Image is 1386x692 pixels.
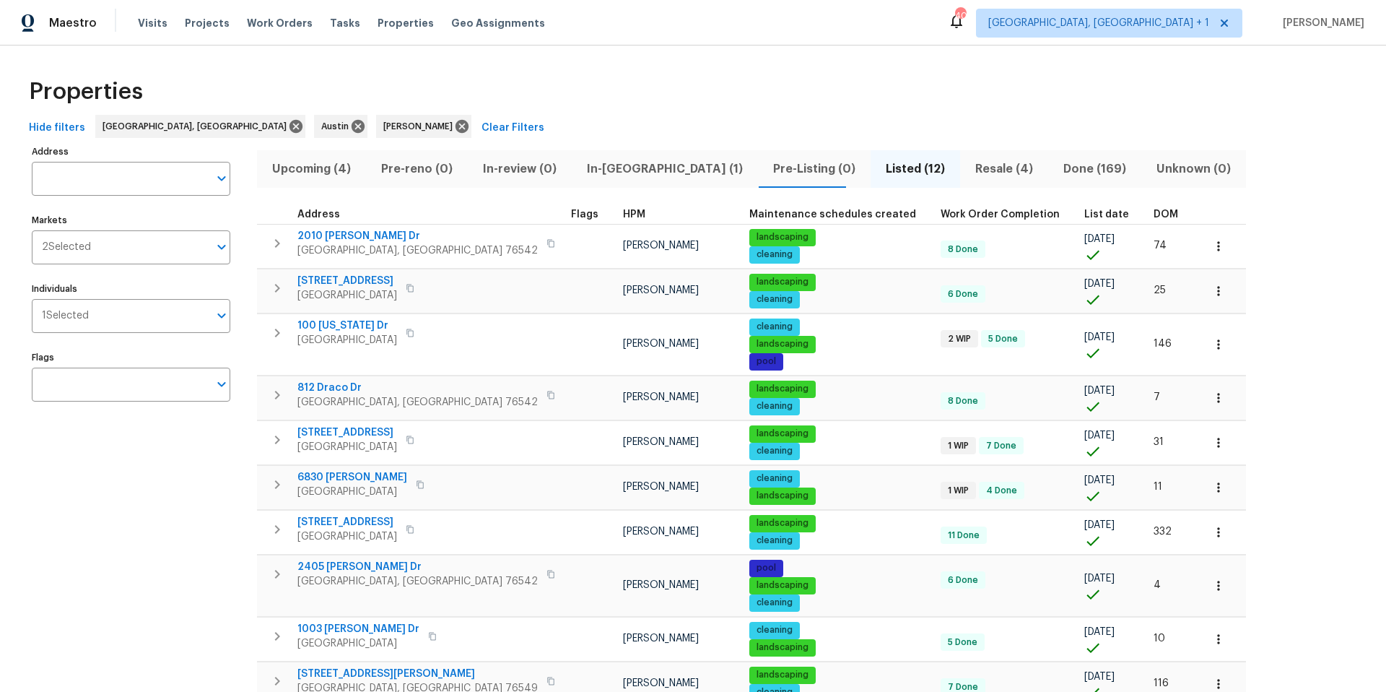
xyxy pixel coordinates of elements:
span: cleaning [751,535,798,547]
span: 8 Done [942,243,984,256]
span: 5 Done [982,333,1024,345]
label: Individuals [32,285,230,293]
span: landscaping [751,276,814,288]
span: [STREET_ADDRESS] [297,515,397,529]
span: cleaning [751,400,798,412]
span: HPM [623,209,645,220]
span: [STREET_ADDRESS][PERSON_NAME] [297,667,538,681]
span: [GEOGRAPHIC_DATA] [297,636,419,651]
span: Clear Filters [481,119,544,137]
span: landscaping [751,338,814,350]
span: [PERSON_NAME] [623,527,699,537]
span: [STREET_ADDRESS] [297,274,397,288]
span: Visits [138,16,167,30]
span: cleaning [751,472,798,485]
span: 7 [1154,392,1160,402]
span: 6 Done [942,574,984,587]
span: List date [1084,209,1129,220]
span: Pre-Listing (0) [767,159,862,179]
span: Done (169) [1057,159,1133,179]
span: 1 WIP [942,440,975,452]
span: 74 [1154,241,1167,251]
span: pool [751,562,782,574]
span: 4 [1154,580,1161,590]
span: [PERSON_NAME] [623,241,699,251]
span: 10 [1154,633,1165,644]
span: landscaping [751,579,814,592]
button: Open [212,306,232,326]
span: landscaping [751,669,814,681]
span: 6 Done [942,288,984,300]
span: [GEOGRAPHIC_DATA], [GEOGRAPHIC_DATA] 76542 [297,574,538,589]
span: Upcoming (4) [266,159,357,179]
div: Austin [314,115,367,138]
span: [GEOGRAPHIC_DATA] [297,440,397,454]
span: Pre-reno (0) [375,159,459,179]
span: [PERSON_NAME] [1277,16,1364,30]
span: [DATE] [1084,627,1115,637]
span: 1003 [PERSON_NAME] Dr [297,622,419,636]
span: Properties [29,85,143,99]
span: 100 [US_STATE] Dr [297,319,397,333]
span: 6830 [PERSON_NAME] [297,470,407,485]
span: 332 [1154,527,1172,537]
span: [DATE] [1084,520,1115,530]
span: [PERSON_NAME] [623,580,699,590]
span: [DATE] [1084,431,1115,441]
span: Work Orders [247,16,313,30]
span: [PERSON_NAME] [623,392,699,402]
span: landscaping [751,231,814,243]
span: 1 Selected [42,310,89,322]
span: cleaning [751,445,798,457]
span: 8 Done [942,395,984,407]
span: Properties [378,16,434,30]
span: [DATE] [1084,234,1115,244]
span: landscaping [751,641,814,654]
span: [DATE] [1084,279,1115,289]
span: Projects [185,16,230,30]
button: Open [212,168,232,189]
span: [PERSON_NAME] [623,678,699,688]
span: cleaning [751,248,798,261]
label: Address [32,147,230,156]
span: [DATE] [1084,672,1115,682]
span: [GEOGRAPHIC_DATA] [297,333,397,347]
span: [DATE] [1084,574,1115,584]
span: Listed (12) [879,159,951,179]
span: Flags [571,209,598,220]
span: cleaning [751,293,798,306]
span: DOM [1154,209,1178,220]
span: [GEOGRAPHIC_DATA], [GEOGRAPHIC_DATA] 76542 [297,395,538,410]
span: 25 [1154,285,1166,295]
span: [GEOGRAPHIC_DATA] [297,529,397,544]
span: cleaning [751,624,798,636]
div: [GEOGRAPHIC_DATA], [GEOGRAPHIC_DATA] [95,115,305,138]
span: Tasks [330,18,360,28]
span: 146 [1154,339,1172,349]
span: 1 WIP [942,485,975,497]
span: 31 [1154,437,1164,447]
span: 116 [1154,678,1169,688]
span: [GEOGRAPHIC_DATA], [GEOGRAPHIC_DATA] 76542 [297,243,538,258]
span: landscaping [751,383,814,395]
span: [PERSON_NAME] [623,285,699,295]
button: Open [212,237,232,257]
span: landscaping [751,517,814,529]
span: [PERSON_NAME] [623,633,699,644]
label: Markets [32,216,230,225]
span: 812 Draco Dr [297,381,538,395]
span: [GEOGRAPHIC_DATA] [297,485,407,499]
span: 2 Selected [42,241,91,254]
span: [GEOGRAPHIC_DATA] [297,288,397,303]
span: cleaning [751,321,798,333]
span: Geo Assignments [451,16,545,30]
div: 40 [955,9,965,23]
label: Flags [32,353,230,362]
span: [GEOGRAPHIC_DATA], [GEOGRAPHIC_DATA] + 1 [988,16,1209,30]
span: In-review (0) [476,159,563,179]
span: [PERSON_NAME] [623,482,699,492]
span: [STREET_ADDRESS] [297,425,397,440]
button: Open [212,374,232,394]
button: Hide filters [23,115,91,142]
span: Work Order Completion [941,209,1060,220]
